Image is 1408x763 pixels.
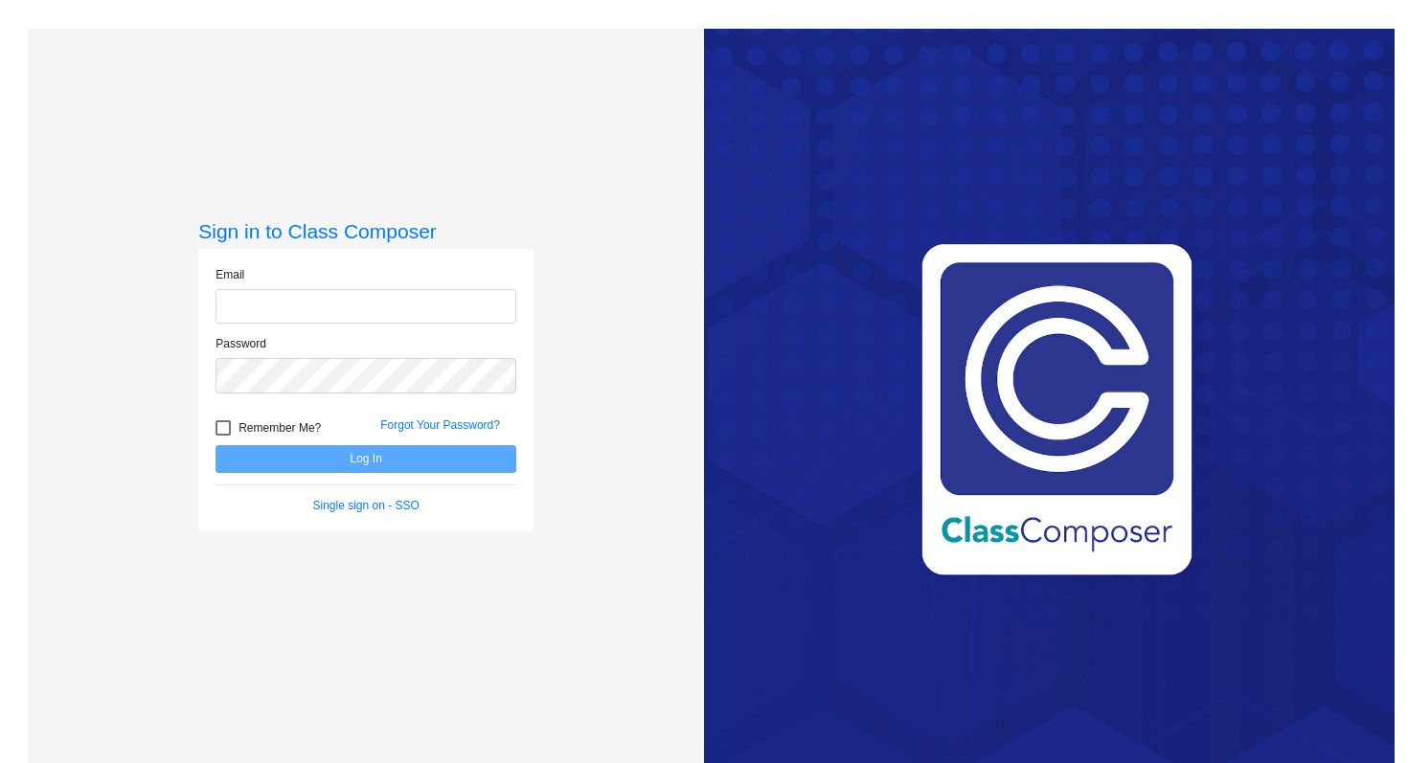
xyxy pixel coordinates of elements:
span: Remember Me? [238,416,321,439]
h3: Sign in to Class Composer [198,219,534,243]
a: Single sign on - SSO [313,499,420,512]
button: Log In [216,445,516,473]
label: Password [216,335,266,352]
a: Forgot Your Password? [380,418,500,432]
label: Email [216,266,244,283]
